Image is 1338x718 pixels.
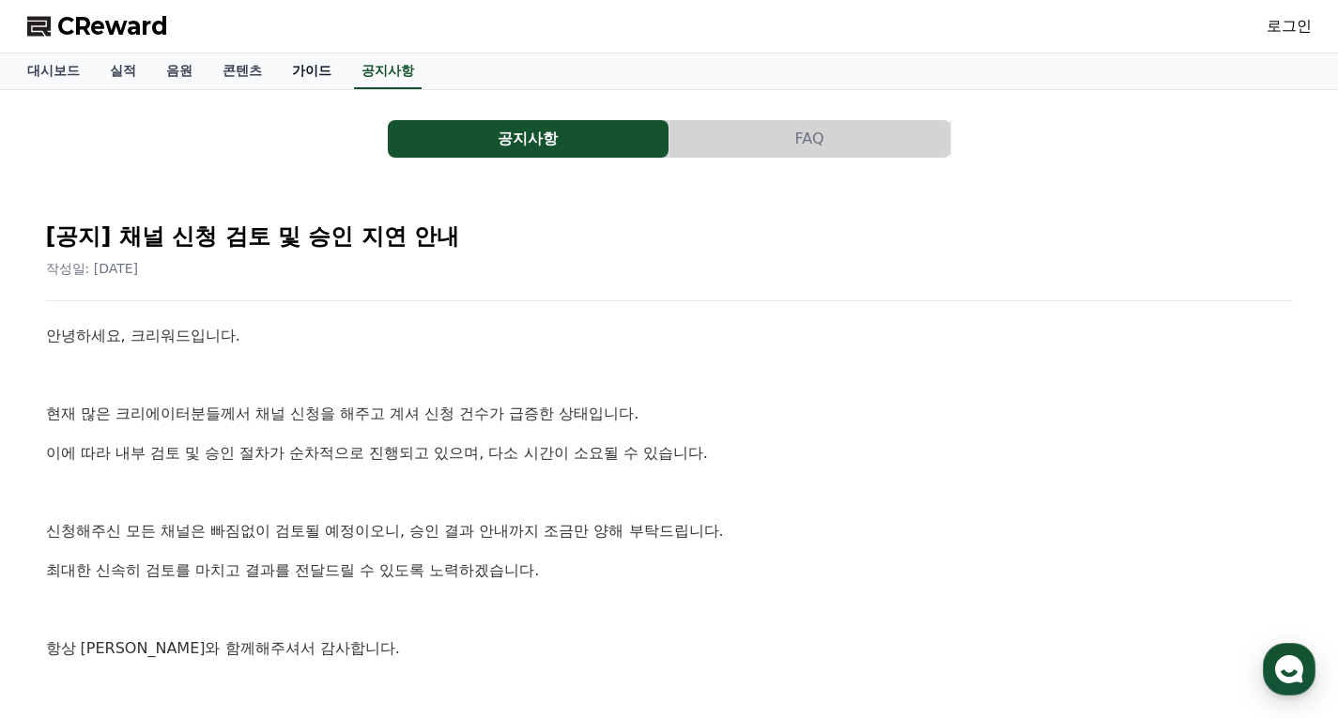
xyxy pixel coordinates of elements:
a: 콘텐츠 [208,53,277,89]
a: 공지사항 [388,120,669,158]
a: 대시보드 [12,53,95,89]
h2: [공지] 채널 신청 검토 및 승인 지연 안내 [46,222,1293,252]
span: CReward [57,11,168,41]
a: 공지사항 [354,53,422,89]
span: 대화 [172,591,194,606]
p: 최대한 신속히 검토를 마치고 결과를 전달드릴 수 있도록 노력하겠습니다. [46,558,1293,583]
button: FAQ [669,120,950,158]
a: 음원 [151,53,208,89]
span: 설정 [290,590,313,605]
a: 대화 [124,562,242,609]
p: 항상 [PERSON_NAME]와 함께해주셔서 감사합니다. [46,636,1293,661]
a: CReward [27,11,168,41]
span: 작성일: [DATE] [46,261,139,276]
p: 현재 많은 크리에이터분들께서 채널 신청을 해주고 계셔 신청 건수가 급증한 상태입니다. [46,402,1293,426]
span: 홈 [59,590,70,605]
a: 설정 [242,562,361,609]
a: 홈 [6,562,124,609]
a: 가이드 [277,53,346,89]
a: 로그인 [1267,15,1312,38]
a: 실적 [95,53,151,89]
p: 신청해주신 모든 채널은 빠짐없이 검토될 예정이오니, 승인 결과 안내까지 조금만 양해 부탁드립니다. [46,519,1293,543]
p: 안녕하세요, 크리워드입니다. [46,324,1293,348]
a: FAQ [669,120,951,158]
p: 이에 따라 내부 검토 및 승인 절차가 순차적으로 진행되고 있으며, 다소 시간이 소요될 수 있습니다. [46,441,1293,466]
button: 공지사항 [388,120,669,158]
